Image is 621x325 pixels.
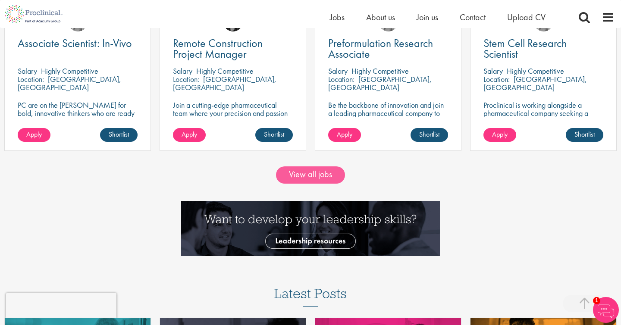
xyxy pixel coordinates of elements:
[276,166,345,184] a: View all jobs
[173,128,206,142] a: Apply
[255,128,293,142] a: Shortlist
[18,74,121,92] p: [GEOGRAPHIC_DATA], [GEOGRAPHIC_DATA]
[182,130,197,139] span: Apply
[411,128,448,142] a: Shortlist
[483,128,516,142] a: Apply
[460,12,486,23] a: Contact
[173,74,276,92] p: [GEOGRAPHIC_DATA], [GEOGRAPHIC_DATA]
[328,36,433,61] span: Preformulation Research Associate
[593,297,619,323] img: Chatbot
[328,66,348,76] span: Salary
[483,66,503,76] span: Salary
[351,66,409,76] p: Highly Competitive
[483,101,603,134] p: Proclinical is working alongside a pharmaceutical company seeking a Stem Cell Research Scientist ...
[328,38,448,59] a: Preformulation Research Associate
[173,101,293,134] p: Join a cutting-edge pharmaceutical team where your precision and passion for quality will help sh...
[173,38,293,59] a: Remote Construction Project Manager
[328,74,432,92] p: [GEOGRAPHIC_DATA], [GEOGRAPHIC_DATA]
[6,293,116,319] iframe: reCAPTCHA
[492,130,508,139] span: Apply
[328,74,354,84] span: Location:
[337,130,352,139] span: Apply
[483,74,587,92] p: [GEOGRAPHIC_DATA], [GEOGRAPHIC_DATA]
[196,66,254,76] p: Highly Competitive
[26,130,42,139] span: Apply
[18,66,37,76] span: Salary
[566,128,603,142] a: Shortlist
[593,297,600,304] span: 1
[483,36,567,61] span: Stem Cell Research Scientist
[18,38,138,49] a: Associate Scientist: In-Vivo
[328,128,361,142] a: Apply
[181,201,440,256] img: Want to develop your leadership skills? See our Leadership Resources
[417,12,438,23] a: Join us
[173,36,263,61] span: Remote Construction Project Manager
[100,128,138,142] a: Shortlist
[18,36,132,50] span: Associate Scientist: In-Vivo
[173,74,199,84] span: Location:
[483,38,603,59] a: Stem Cell Research Scientist
[173,66,192,76] span: Salary
[274,286,347,307] h3: Latest Posts
[41,66,98,76] p: Highly Competitive
[18,128,50,142] a: Apply
[507,66,564,76] p: Highly Competitive
[181,223,440,232] a: Want to develop your leadership skills? See our Leadership Resources
[366,12,395,23] a: About us
[18,101,138,142] p: PC are on the [PERSON_NAME] for bold, innovative thinkers who are ready to help push the boundari...
[328,101,448,134] p: Be the backbone of innovation and join a leading pharmaceutical company to help keep life-changin...
[507,12,546,23] a: Upload CV
[330,12,345,23] a: Jobs
[18,74,44,84] span: Location:
[483,74,510,84] span: Location:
